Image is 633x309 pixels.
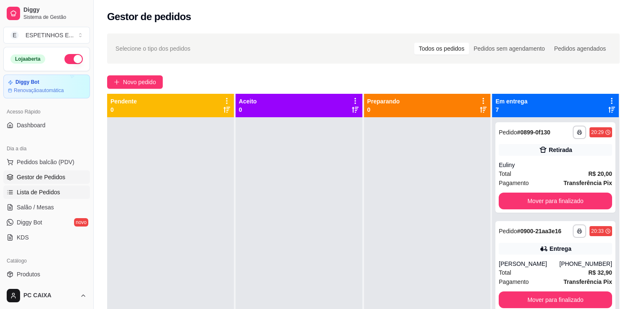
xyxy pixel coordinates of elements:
[114,79,120,85] span: plus
[499,277,529,286] span: Pagamento
[559,260,612,268] div: [PHONE_NUMBER]
[3,142,90,155] div: Dia a dia
[3,118,90,132] a: Dashboard
[499,193,612,209] button: Mover para finalizado
[3,201,90,214] a: Salão / Mesas
[3,75,90,98] a: Diggy BotRenovaçãoautomática
[3,3,90,23] a: DiggySistema de Gestão
[15,79,39,85] article: Diggy Bot
[549,146,572,154] div: Retirada
[414,43,469,54] div: Todos os pedidos
[564,278,612,285] strong: Transferência Pix
[23,14,87,21] span: Sistema de Gestão
[110,97,137,106] p: Pendente
[17,121,46,129] span: Dashboard
[495,106,527,114] p: 7
[499,169,511,178] span: Total
[17,188,60,196] span: Lista de Pedidos
[239,106,257,114] p: 0
[110,106,137,114] p: 0
[499,291,612,308] button: Mover para finalizado
[499,161,612,169] div: Euliny
[517,129,550,136] strong: # 0899-0f130
[123,77,156,87] span: Novo pedido
[588,269,612,276] strong: R$ 32,90
[3,170,90,184] a: Gestor de Pedidos
[17,173,65,181] span: Gestor de Pedidos
[17,233,29,242] span: KDS
[17,270,40,278] span: Produtos
[3,185,90,199] a: Lista de Pedidos
[17,158,74,166] span: Pedidos balcão (PDV)
[550,245,571,253] div: Entrega
[499,268,511,277] span: Total
[591,129,604,136] div: 20:29
[64,54,83,64] button: Alterar Status
[3,268,90,281] a: Produtos
[17,203,54,211] span: Salão / Mesas
[3,27,90,44] button: Select a team
[3,105,90,118] div: Acesso Rápido
[564,180,612,186] strong: Transferência Pix
[367,97,400,106] p: Preparando
[23,6,87,14] span: Diggy
[239,97,257,106] p: Aceito
[591,228,604,234] div: 20:33
[26,31,74,39] div: ESPETINHOS E ...
[3,155,90,169] button: Pedidos balcão (PDV)
[549,43,610,54] div: Pedidos agendados
[23,292,77,299] span: PC CAIXA
[3,216,90,229] a: Diggy Botnovo
[3,231,90,244] a: KDS
[499,178,529,188] span: Pagamento
[10,31,19,39] span: E
[14,87,64,94] article: Renovação automática
[17,218,42,227] span: Diggy Bot
[588,170,612,177] strong: R$ 20,00
[3,254,90,268] div: Catálogo
[10,54,45,64] div: Loja aberta
[3,286,90,306] button: PC CAIXA
[367,106,400,114] p: 0
[495,97,527,106] p: Em entrega
[499,228,517,234] span: Pedido
[517,228,561,234] strong: # 0900-21aa3e16
[499,260,559,268] div: [PERSON_NAME]
[499,129,517,136] span: Pedido
[107,10,191,23] h2: Gestor de pedidos
[469,43,549,54] div: Pedidos sem agendamento
[107,75,163,89] button: Novo pedido
[115,44,190,53] span: Selecione o tipo dos pedidos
